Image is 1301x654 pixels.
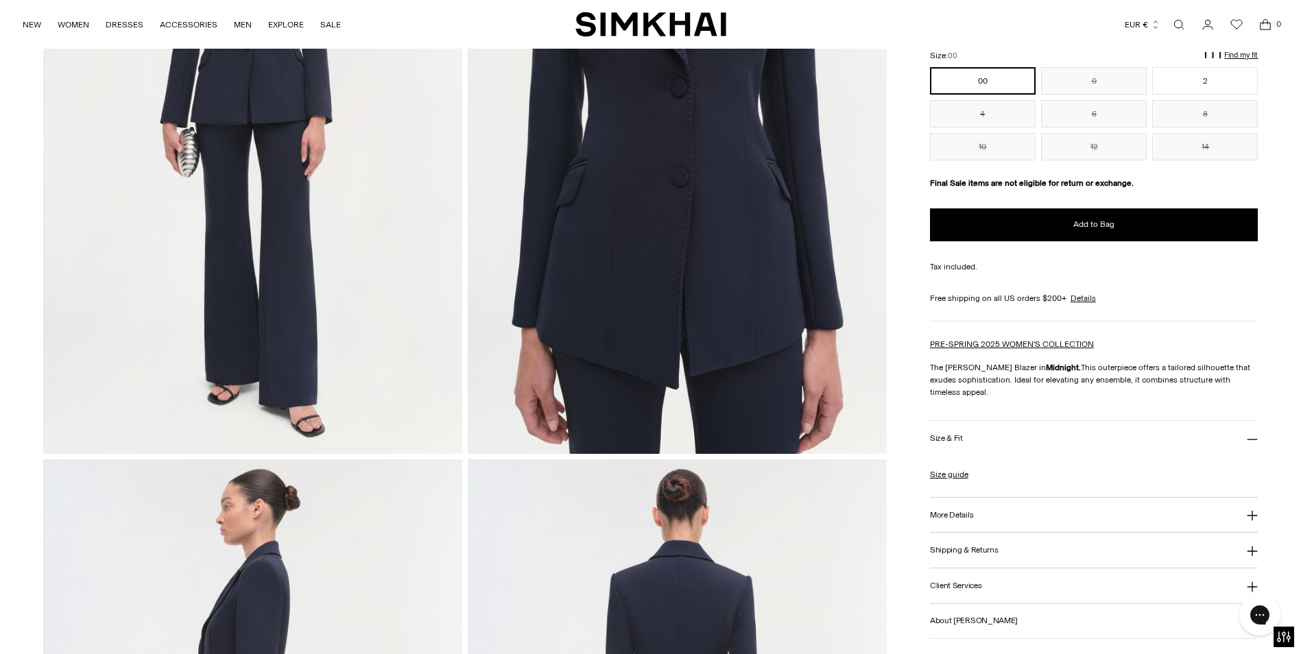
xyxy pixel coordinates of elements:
[930,49,957,62] label: Size:
[1046,363,1081,372] strong: Midnight.
[268,10,304,40] a: EXPLORE
[1041,67,1147,95] button: 0
[1152,133,1258,160] button: 14
[1071,292,1096,304] a: Details
[930,498,1258,533] button: More Details
[930,421,1258,456] button: Size & Fit
[930,616,1018,625] h3: About [PERSON_NAME]
[160,10,217,40] a: ACCESSORIES
[930,178,1134,188] strong: Final Sale items are not eligible for return or exchange.
[1252,11,1279,38] a: Open cart modal
[1223,11,1250,38] a: Wishlist
[1272,18,1285,30] span: 0
[106,10,143,40] a: DRESSES
[930,434,963,443] h3: Size & Fit
[930,568,1258,603] button: Client Services
[1152,100,1258,128] button: 8
[575,11,726,38] a: SIMKHAI
[1041,100,1147,128] button: 6
[930,581,982,590] h3: Client Services
[930,261,1258,273] div: Tax included.
[1194,11,1221,38] a: Go to the account page
[930,546,999,555] h3: Shipping & Returns
[930,100,1036,128] button: 4
[930,361,1258,398] p: The [PERSON_NAME] Blazer in This outerpiece offers a tailored silhouette that exudes sophisticati...
[930,133,1036,160] button: 10
[1232,590,1287,640] iframe: Gorgias live chat messenger
[320,10,341,40] a: SALE
[234,10,252,40] a: MEN
[930,510,973,519] h3: More Details
[1041,133,1147,160] button: 12
[930,67,1036,95] button: 00
[948,51,957,60] span: 00
[58,10,89,40] a: WOMEN
[930,292,1258,304] div: Free shipping on all US orders $200+
[1165,11,1193,38] a: Open search modal
[930,339,1094,349] a: PRE-SPRING 2025 WOMEN'S COLLECTION
[930,533,1258,568] button: Shipping & Returns
[1125,10,1160,40] button: EUR €
[930,468,968,481] a: Size guide
[1073,219,1114,230] span: Add to Bag
[930,604,1258,639] button: About [PERSON_NAME]
[1152,67,1258,95] button: 2
[930,208,1258,241] button: Add to Bag
[23,10,41,40] a: NEW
